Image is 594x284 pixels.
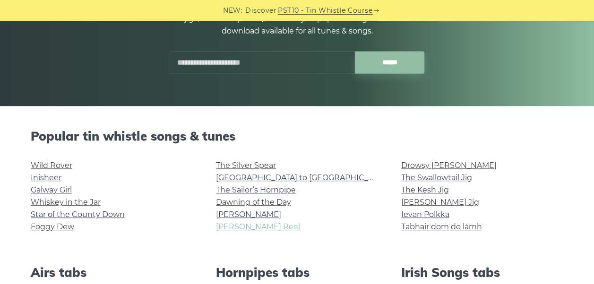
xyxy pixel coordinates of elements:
h2: Hornpipes tabs [216,265,379,280]
span: NEW: [223,5,242,16]
a: [PERSON_NAME] [216,210,281,219]
a: Inisheer [31,173,61,182]
a: Star of the County Down [31,210,125,219]
a: Whiskey in the Jar [31,198,101,207]
a: The Silver Spear [216,161,276,170]
a: Drowsy [PERSON_NAME] [401,161,497,170]
span: Discover [245,5,276,16]
h2: Airs tabs [31,265,193,280]
a: Galway Girl [31,185,72,194]
a: Tabhair dom do lámh [401,222,482,231]
a: [PERSON_NAME] Jig [401,198,479,207]
a: Wild Rover [31,161,72,170]
a: The Kesh Jig [401,185,449,194]
a: Foggy Dew [31,222,74,231]
h2: Popular tin whistle songs & tunes [31,129,564,143]
a: The Swallowtail Jig [401,173,472,182]
a: The Sailor’s Hornpipe [216,185,296,194]
a: PST10 - Tin Whistle Course [278,5,372,16]
a: Dawning of the Day [216,198,291,207]
a: [PERSON_NAME] Reel [216,222,300,231]
h2: Irish Songs tabs [401,265,564,280]
a: Ievan Polkka [401,210,449,219]
a: [GEOGRAPHIC_DATA] to [GEOGRAPHIC_DATA] [216,173,390,182]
